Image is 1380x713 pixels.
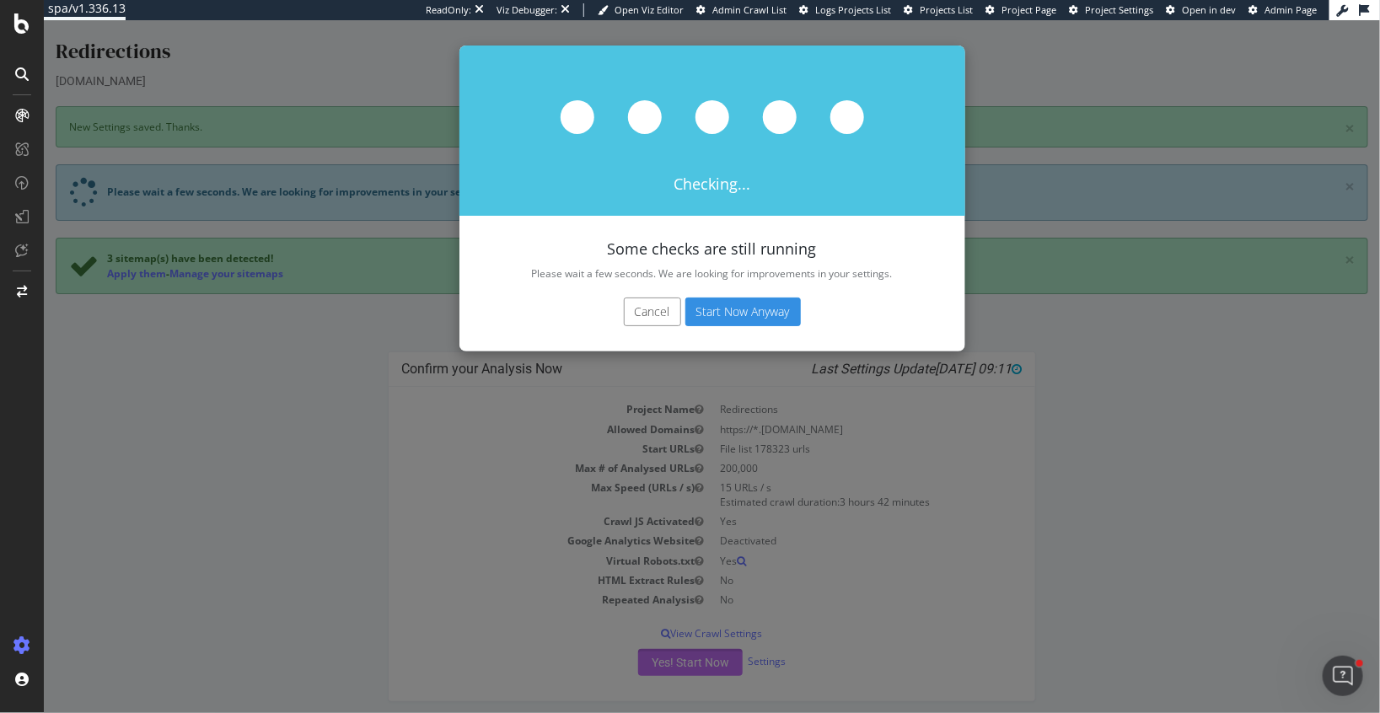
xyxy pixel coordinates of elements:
a: Project Settings [1069,3,1153,17]
button: Cancel [580,277,637,306]
span: Open in dev [1182,3,1236,16]
a: Open Viz Editor [598,3,684,17]
span: Project Settings [1085,3,1153,16]
a: Admin Page [1248,3,1317,17]
span: Admin Crawl List [712,3,787,16]
a: Logs Projects List [799,3,891,17]
div: Viz Debugger: [497,3,557,17]
span: Projects List [920,3,973,16]
a: Projects List [904,3,973,17]
button: Start Now Anyway [642,277,757,306]
a: Open in dev [1166,3,1236,17]
span: Admin Page [1265,3,1317,16]
div: ReadOnly: [426,3,471,17]
iframe: Intercom live chat [1323,656,1363,696]
span: Project Page [1001,3,1056,16]
div: Checking... [416,25,921,196]
a: Admin Crawl List [696,3,787,17]
h4: Some checks are still running [449,221,888,238]
span: Logs Projects List [815,3,891,16]
span: Open Viz Editor [615,3,684,16]
a: Project Page [985,3,1056,17]
p: Please wait a few seconds. We are looking for improvements in your settings. [449,246,888,260]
